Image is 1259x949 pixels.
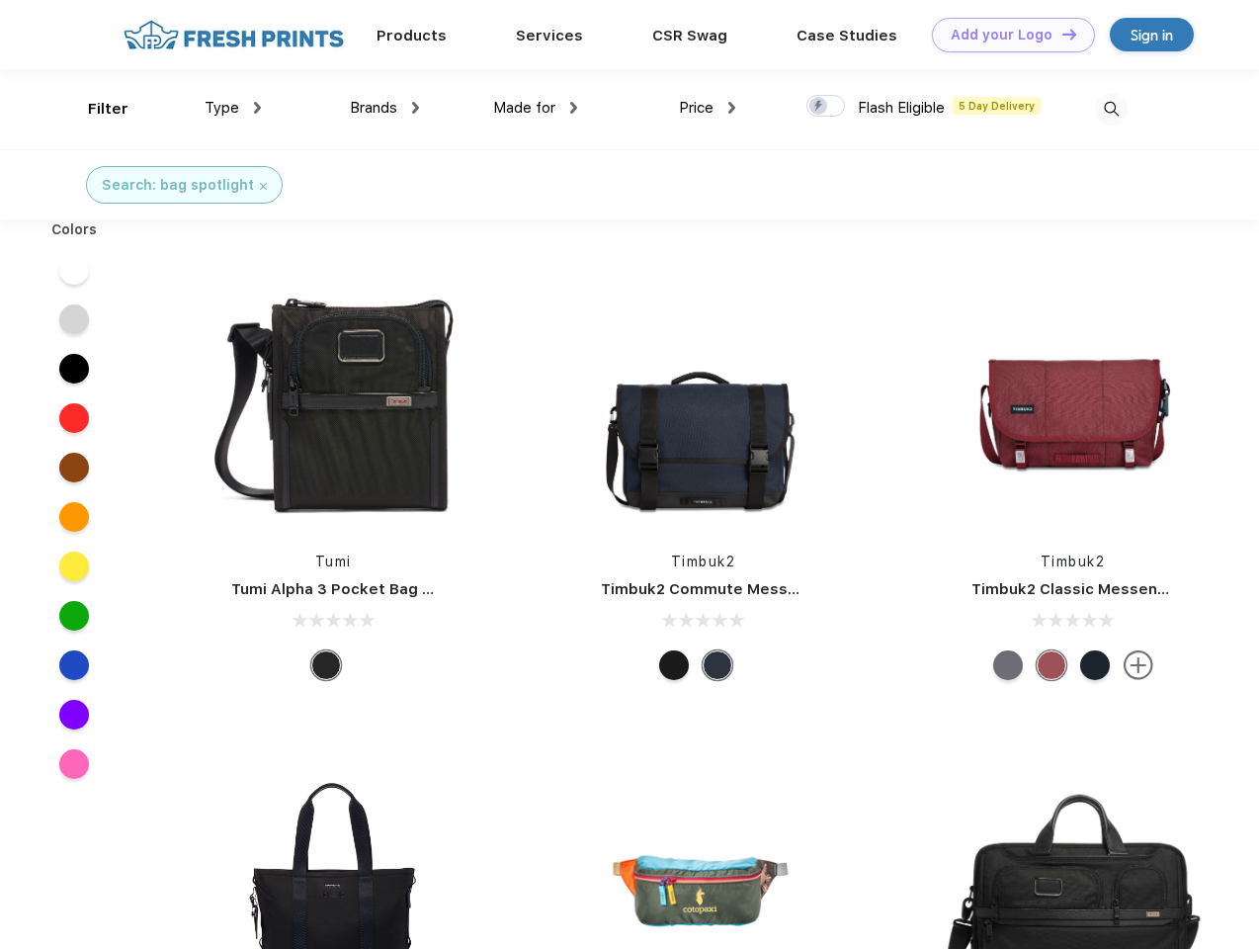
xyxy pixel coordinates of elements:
[350,99,397,117] span: Brands
[1041,554,1106,569] a: Timbuk2
[1095,93,1128,126] img: desktop_search.svg
[858,99,945,117] span: Flash Eligible
[315,554,352,569] a: Tumi
[570,102,577,114] img: dropdown.png
[601,580,866,598] a: Timbuk2 Commute Messenger Bag
[254,102,261,114] img: dropdown.png
[671,554,736,569] a: Timbuk2
[205,99,239,117] span: Type
[412,102,419,114] img: dropdown.png
[231,580,462,598] a: Tumi Alpha 3 Pocket Bag Small
[493,99,555,117] span: Made for
[1037,650,1066,680] div: Eco Collegiate Red
[1110,18,1194,51] a: Sign in
[1062,29,1076,40] img: DT
[728,102,735,114] img: dropdown.png
[102,175,254,196] div: Search: bag spotlight
[993,650,1023,680] div: Eco Army Pop
[679,99,713,117] span: Price
[1124,650,1153,680] img: more.svg
[377,27,447,44] a: Products
[953,97,1041,115] span: 5 Day Delivery
[951,27,1052,43] div: Add your Logo
[311,650,341,680] div: Black
[971,580,1217,598] a: Timbuk2 Classic Messenger Bag
[88,98,128,121] div: Filter
[1080,650,1110,680] div: Eco Monsoon
[118,18,350,52] img: fo%20logo%202.webp
[571,269,834,532] img: func=resize&h=266
[1131,24,1173,46] div: Sign in
[942,269,1205,532] img: func=resize&h=266
[37,219,113,240] div: Colors
[260,183,267,190] img: filter_cancel.svg
[202,269,464,532] img: func=resize&h=266
[703,650,732,680] div: Eco Nautical
[659,650,689,680] div: Eco Black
